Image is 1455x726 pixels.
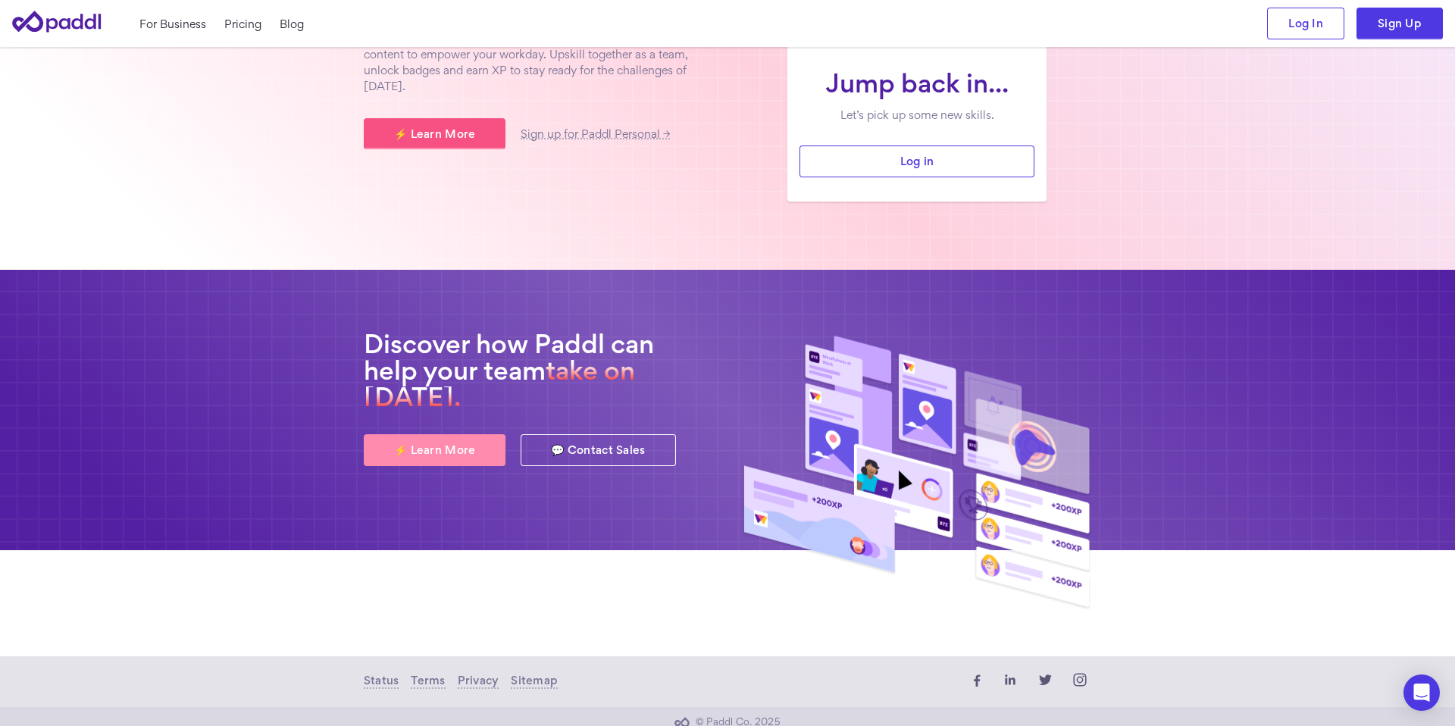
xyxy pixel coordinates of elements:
a: For Business [139,16,206,32]
a: linkedin [999,668,1022,695]
p: [PERSON_NAME] delivers live workshops and future skills content to empower your workday. Upskill ... [364,30,712,94]
a: Blog [280,16,304,32]
a: Terms [411,674,445,689]
p: Let’s pick up some new skills. [812,107,1022,123]
a: twitter [1034,668,1056,695]
div: Open Intercom Messenger [1403,674,1440,711]
a: facebook [964,668,987,695]
a: Pricing [224,16,261,32]
a: ⚡ Learn More [364,118,505,150]
a: Log In [1267,8,1344,39]
a: Log in [799,146,1034,177]
a: Sign Up [1356,8,1443,39]
a: ⚡ Learn More [364,434,505,466]
h1: Jump back in... [812,70,1022,96]
a: Sitemap [511,674,558,689]
a: Privacy [458,674,499,689]
a: instagram [1069,668,1091,695]
h2: Discover how Paddl can help your team [364,330,712,411]
a: Sign up for Paddl Personal → [521,130,670,139]
a: 💬 Contact Sales [521,434,675,466]
a: Status [364,674,399,689]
